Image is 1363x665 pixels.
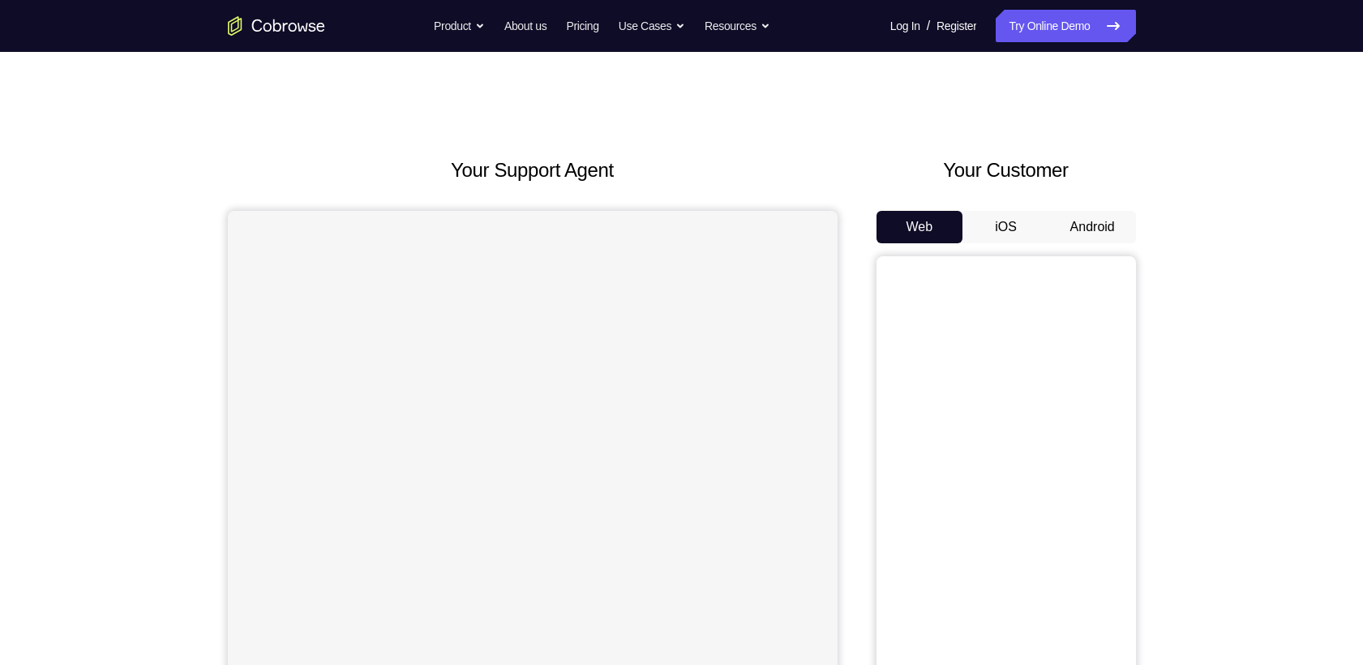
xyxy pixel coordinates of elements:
button: Resources [705,10,770,42]
button: iOS [962,211,1049,243]
a: Register [937,10,976,42]
button: Product [434,10,485,42]
button: Android [1049,211,1136,243]
a: Try Online Demo [996,10,1135,42]
button: Use Cases [619,10,685,42]
button: Web [877,211,963,243]
a: Go to the home page [228,16,325,36]
a: Pricing [566,10,598,42]
a: About us [504,10,546,42]
span: / [927,16,930,36]
h2: Your Customer [877,156,1136,185]
h2: Your Support Agent [228,156,838,185]
a: Log In [890,10,920,42]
